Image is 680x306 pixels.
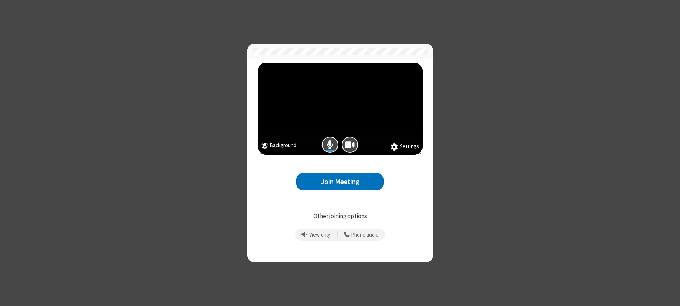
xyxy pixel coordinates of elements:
button: Camera is on [342,137,358,153]
span: | [336,230,338,240]
button: Prevent echo when there is already an active mic and speaker in the room. [299,229,333,241]
span: View only [309,232,330,238]
button: Settings [391,143,419,151]
span: Phone audio [351,232,379,238]
button: Use your phone for mic and speaker while you view the meeting on this device. [341,229,381,241]
button: Background [261,141,296,151]
button: Join Meeting [296,173,384,190]
p: Other joining options [258,212,423,221]
button: Mic is on [322,137,338,153]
